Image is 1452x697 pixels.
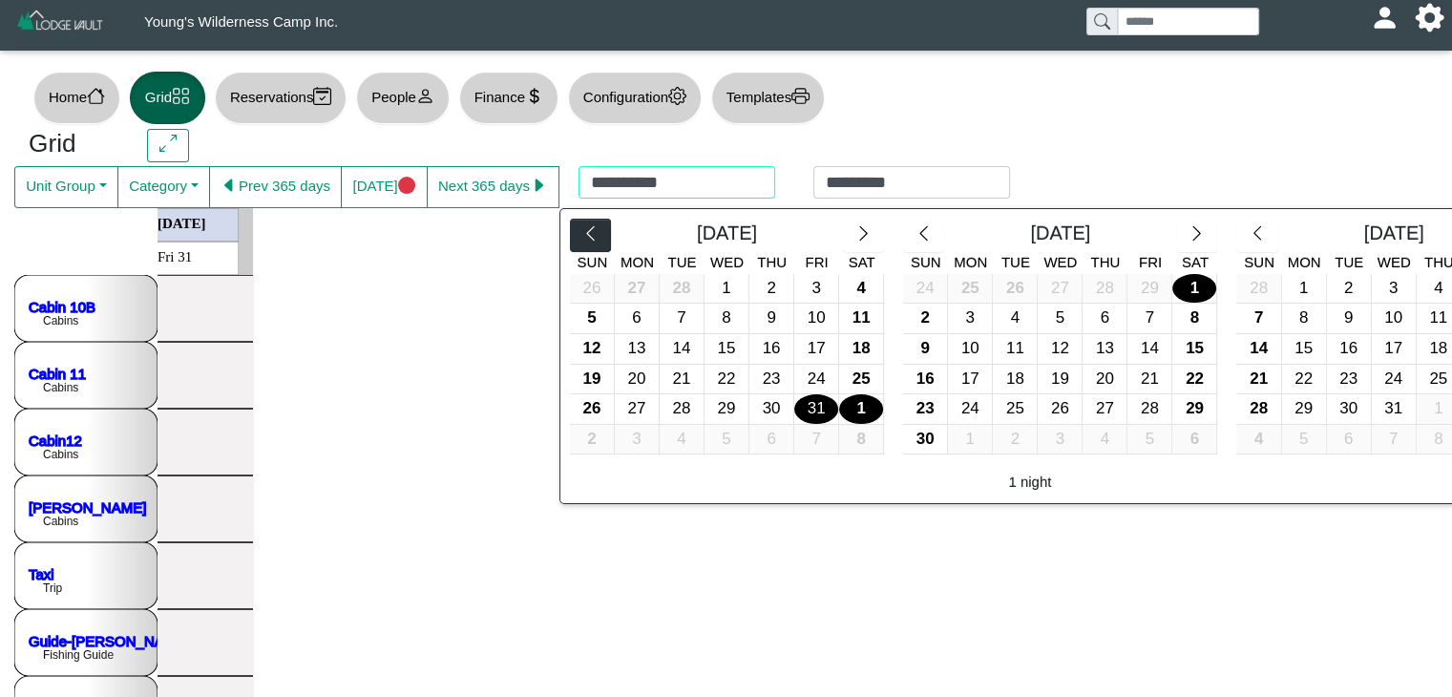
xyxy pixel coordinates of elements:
[570,394,614,424] div: 26
[948,365,992,394] div: 17
[1327,334,1372,365] button: 16
[570,304,615,334] button: 5
[903,365,948,395] button: 16
[839,334,884,365] button: 18
[615,365,659,394] div: 20
[1172,304,1216,333] div: 8
[749,304,793,333] div: 9
[1372,425,1417,455] button: 7
[1327,365,1372,395] button: 23
[839,274,884,305] button: 4
[1083,304,1127,334] button: 6
[749,394,793,424] div: 30
[794,304,839,334] button: 10
[903,334,947,364] div: 9
[660,394,704,424] div: 28
[903,219,944,253] button: chevron left
[948,304,993,334] button: 3
[1327,425,1372,455] button: 6
[710,254,744,270] span: Wed
[839,274,883,304] div: 4
[839,304,883,333] div: 11
[1038,334,1082,364] div: 12
[570,365,615,395] button: 19
[903,304,947,333] div: 2
[839,425,883,454] div: 8
[1372,394,1416,424] div: 31
[1127,274,1172,305] button: 29
[1083,304,1126,333] div: 6
[903,394,948,425] button: 23
[615,425,659,454] div: 3
[794,394,838,424] div: 31
[570,219,611,253] button: chevron left
[705,365,749,395] button: 22
[948,394,993,425] button: 24
[1236,304,1281,334] button: 7
[1335,254,1363,270] span: Tue
[794,394,839,425] button: 31
[1083,394,1127,425] button: 27
[1172,425,1217,455] button: 6
[794,334,839,365] button: 17
[660,365,704,394] div: 21
[1249,224,1267,243] svg: chevron left
[570,365,614,394] div: 19
[705,425,749,455] button: 5
[660,304,704,333] div: 7
[1043,254,1077,270] span: Wed
[1282,334,1326,364] div: 15
[749,365,794,395] button: 23
[1127,365,1172,395] button: 21
[1282,274,1327,305] button: 1
[1172,304,1217,334] button: 8
[854,224,873,243] svg: chevron right
[1282,365,1327,395] button: 22
[794,365,838,394] div: 24
[1372,365,1417,395] button: 24
[1038,334,1083,365] button: 12
[903,425,947,454] div: 30
[794,274,839,305] button: 3
[1038,304,1082,333] div: 5
[1327,365,1371,394] div: 23
[948,304,992,333] div: 3
[615,425,660,455] button: 3
[1176,219,1217,253] button: chevron right
[903,334,948,365] button: 9
[993,425,1037,454] div: 2
[749,365,793,394] div: 23
[1282,425,1326,454] div: 5
[1127,334,1172,365] button: 14
[1083,425,1126,454] div: 4
[1327,394,1372,425] button: 30
[1038,274,1082,304] div: 27
[948,425,992,454] div: 1
[621,254,654,270] span: Mon
[615,365,660,395] button: 20
[570,425,615,455] button: 2
[1327,304,1372,334] button: 9
[1282,425,1327,455] button: 5
[944,219,1176,253] div: [DATE]
[1127,425,1172,455] button: 5
[948,365,993,395] button: 17
[839,394,883,424] div: 1
[1288,254,1321,270] span: Mon
[1236,274,1280,304] div: 28
[1236,394,1281,425] button: 28
[1172,394,1217,425] button: 29
[660,365,705,395] button: 21
[1372,304,1416,333] div: 10
[993,304,1038,334] button: 4
[1083,425,1127,455] button: 4
[615,304,660,334] button: 6
[1172,334,1217,365] button: 15
[948,274,993,305] button: 25
[903,425,948,455] button: 30
[794,304,838,333] div: 10
[615,334,659,364] div: 13
[948,425,993,455] button: 1
[570,304,614,333] div: 5
[1236,365,1281,395] button: 21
